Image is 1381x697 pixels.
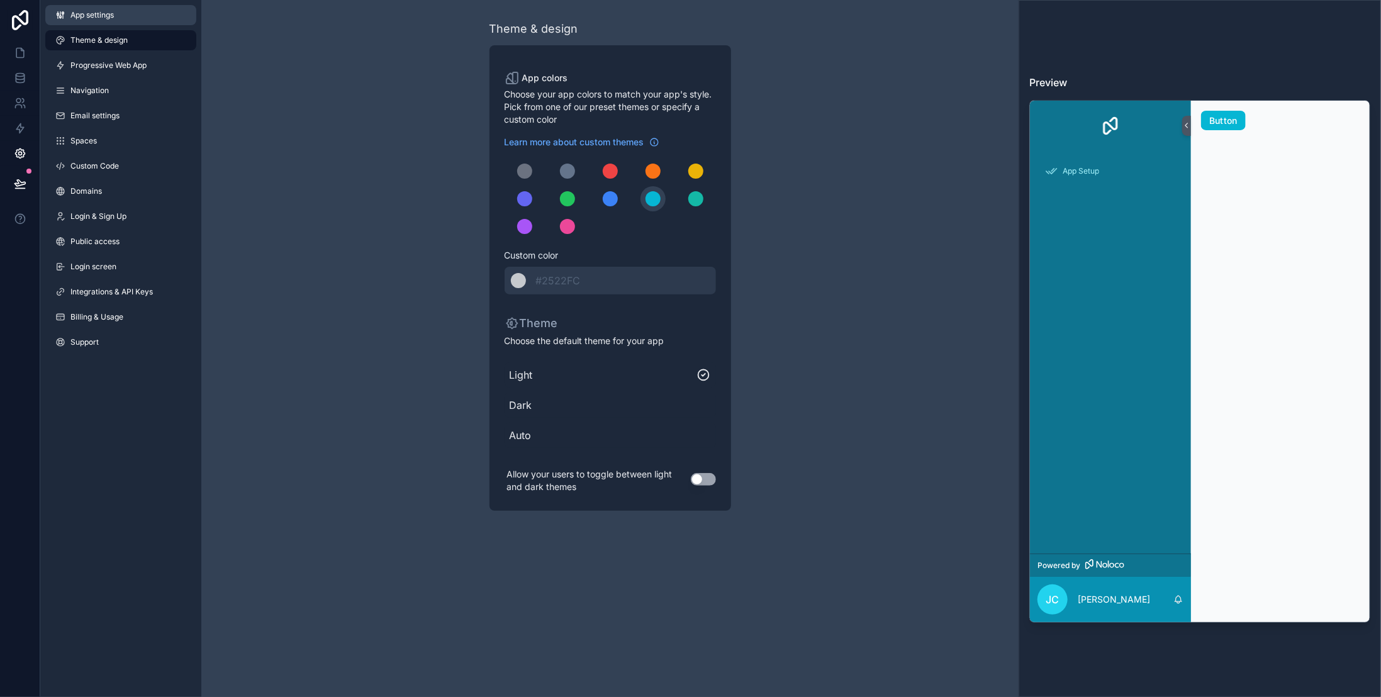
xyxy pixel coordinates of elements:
[70,337,99,347] span: Support
[1030,554,1191,577] a: Powered by
[510,428,711,443] span: Auto
[70,111,120,121] span: Email settings
[45,81,196,101] a: Navigation
[70,237,120,247] span: Public access
[70,211,126,221] span: Login & Sign Up
[1037,160,1183,182] a: App Setup
[1063,166,1099,176] span: App Setup
[70,287,153,297] span: Integrations & API Keys
[70,35,128,45] span: Theme & design
[1078,593,1150,606] p: [PERSON_NAME]
[45,257,196,277] a: Login screen
[522,72,568,84] span: App colors
[45,131,196,151] a: Spaces
[45,307,196,327] a: Billing & Usage
[70,161,119,171] span: Custom Code
[505,88,716,126] span: Choose your app colors to match your app's style. Pick from one of our preset themes or specify a...
[489,20,578,38] div: Theme & design
[70,10,114,20] span: App settings
[70,60,147,70] span: Progressive Web App
[45,231,196,252] a: Public access
[70,86,109,96] span: Navigation
[45,332,196,352] a: Support
[1100,116,1121,136] img: App logo
[45,206,196,226] a: Login & Sign Up
[1030,151,1191,554] div: scrollable content
[70,136,97,146] span: Spaces
[45,106,196,126] a: Email settings
[505,136,659,148] a: Learn more about custom themes
[70,186,102,196] span: Domains
[505,249,706,262] span: Custom color
[1201,111,1246,131] button: Button
[45,156,196,176] a: Custom Code
[45,30,196,50] a: Theme & design
[505,136,644,148] span: Learn more about custom themes
[1029,75,1370,90] h3: Preview
[510,398,711,413] span: Dark
[45,181,196,201] a: Domains
[45,55,196,75] a: Progressive Web App
[505,466,691,496] p: Allow your users to toggle between light and dark themes
[45,5,196,25] a: App settings
[536,274,581,287] span: #2522FC
[70,262,116,272] span: Login screen
[1037,560,1080,571] span: Powered by
[510,367,697,382] span: Light
[70,312,123,322] span: Billing & Usage
[45,282,196,302] a: Integrations & API Keys
[505,335,716,347] span: Choose the default theme for your app
[1046,592,1060,607] span: JC
[505,315,558,332] p: Theme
